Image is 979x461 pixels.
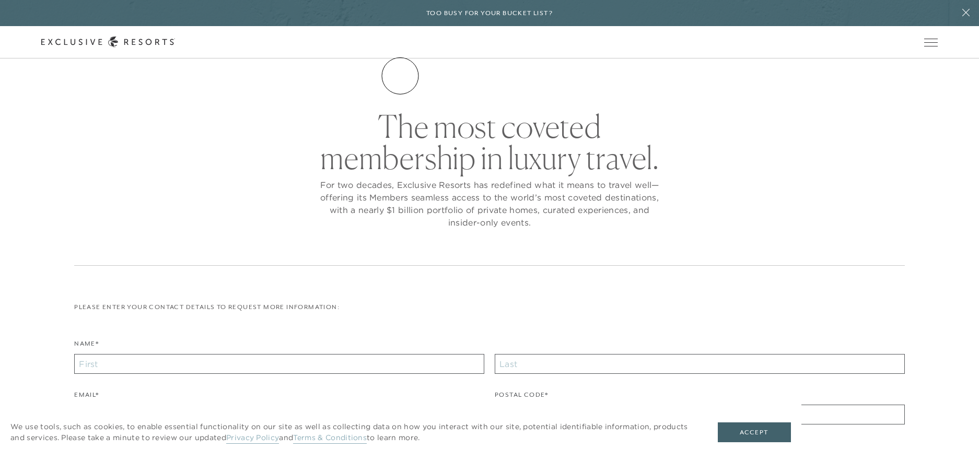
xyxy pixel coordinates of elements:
[10,421,697,443] p: We use tools, such as cookies, to enable essential functionality on our site as well as collectin...
[74,390,99,405] label: Email*
[495,354,905,374] input: Last
[317,111,662,173] h2: The most coveted membership in luxury travel.
[74,354,484,374] input: First
[74,339,99,354] label: Name*
[426,8,553,18] h6: Too busy for your bucket list?
[718,422,791,442] button: Accept
[74,302,905,312] p: Please enter your contact details to request more information:
[924,39,938,46] button: Open navigation
[293,433,367,444] a: Terms & Conditions
[495,390,549,405] label: Postal Code*
[226,433,279,444] a: Privacy Policy
[317,179,662,229] p: For two decades, Exclusive Resorts has redefined what it means to travel well—offering its Member...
